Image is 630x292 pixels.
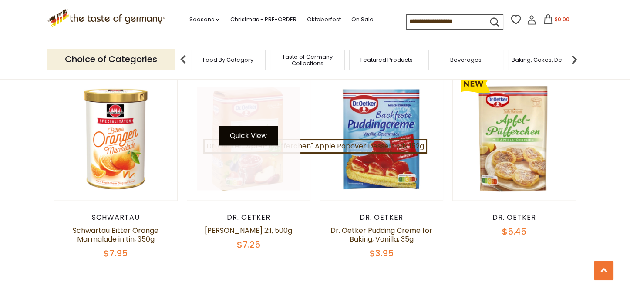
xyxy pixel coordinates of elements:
[370,247,394,259] span: $3.95
[502,225,526,238] span: $5.45
[187,213,311,222] div: Dr. Oetker
[237,238,260,251] span: $7.25
[219,126,278,145] button: Quick View
[320,213,444,222] div: Dr. Oetker
[360,57,413,63] a: Featured Products
[307,15,340,24] a: Oktoberfest
[450,57,482,63] a: Beverages
[203,139,427,154] a: Dr. Oetker "Apfel-Puefferchen" Apple Popover Dessert Mix 152g
[175,51,192,68] img: previous arrow
[189,15,219,24] a: Seasons
[453,77,576,200] img: Dr. Oetker "Apfel-Puefferchen" Apple Popover Dessert Mix 152g
[351,15,373,24] a: On Sale
[273,54,342,67] a: Taste of Germany Collections
[538,14,575,27] button: $0.00
[230,15,296,24] a: Christmas - PRE-ORDER
[73,225,158,244] a: Schwartau Bitter Orange Marmalade in tin, 350g
[452,213,576,222] div: Dr. Oetker
[203,57,253,63] a: Food By Category
[187,77,310,200] img: Dr. Oetker Gelierzucker 2:1, 500g
[555,16,569,23] span: $0.00
[54,77,178,200] img: Schwartau Bitter Orange Marmalade in tin, 350g
[566,51,583,68] img: next arrow
[104,247,128,259] span: $7.95
[330,225,432,244] a: Dr. Oetker Pudding Creme for Baking, Vanilla, 35g
[512,57,579,63] a: Baking, Cakes, Desserts
[54,213,178,222] div: Schwartau
[205,225,292,235] a: [PERSON_NAME] 2:1, 500g
[47,49,175,70] p: Choice of Categories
